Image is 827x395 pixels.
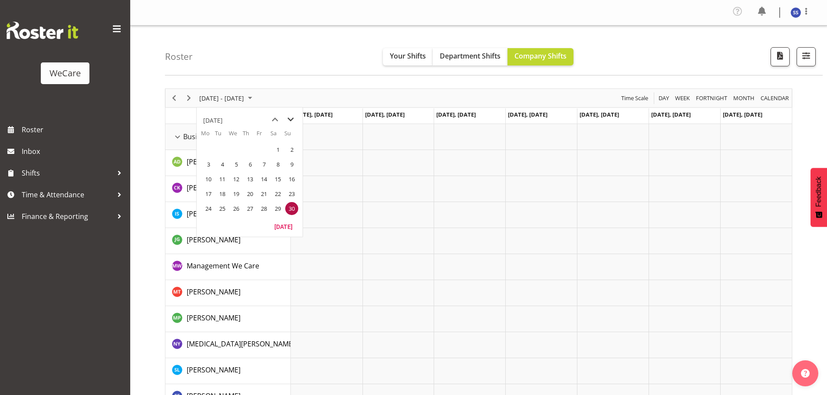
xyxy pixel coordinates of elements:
[507,48,573,65] button: Company Shifts
[168,93,180,104] button: Previous
[187,157,241,167] a: [PERSON_NAME]
[771,47,790,66] button: Download a PDF of the roster according to the set date range.
[436,111,476,118] span: [DATE], [DATE]
[165,150,291,176] td: Aleea Devenport resource
[187,261,259,271] span: Management We Care
[658,93,670,104] span: Day
[202,202,215,215] span: Monday, June 24, 2024
[271,187,284,200] span: Saturday, June 22, 2024
[49,67,81,80] div: WeCare
[801,369,810,378] img: help-xxl-2.png
[183,93,195,104] button: Next
[257,129,270,142] th: Fr
[216,187,229,200] span: Tuesday, June 18, 2024
[229,129,243,142] th: We
[22,123,126,136] span: Roster
[285,158,298,171] span: Sunday, June 9, 2024
[257,173,270,186] span: Friday, June 14, 2024
[203,112,223,129] div: title
[797,47,816,66] button: Filter Shifts
[198,93,245,104] span: [DATE] - [DATE]
[760,93,790,104] span: calendar
[165,202,291,228] td: Isabel Simcox resource
[657,93,671,104] button: Timeline Day
[165,228,291,254] td: Janine Grundler resource
[271,173,284,186] span: Saturday, June 15, 2024
[270,129,284,142] th: Sa
[22,166,113,180] span: Shifts
[732,93,756,104] button: Timeline Month
[183,131,262,142] span: Business Support Office
[187,339,295,349] a: [MEDICAL_DATA][PERSON_NAME]
[267,112,283,127] button: previous month
[165,358,291,384] td: Sarah Lamont resource
[167,89,181,107] div: Previous
[244,173,257,186] span: Thursday, June 13, 2024
[271,143,284,156] span: Saturday, June 1, 2024
[187,287,241,297] a: [PERSON_NAME]
[580,111,619,118] span: [DATE], [DATE]
[216,202,229,215] span: Tuesday, June 25, 2024
[244,202,257,215] span: Thursday, June 27, 2024
[271,202,284,215] span: Saturday, June 29, 2024
[202,158,215,171] span: Monday, June 3, 2024
[285,143,298,156] span: Sunday, June 2, 2024
[187,209,241,219] a: [PERSON_NAME]
[284,129,298,142] th: Su
[244,187,257,200] span: Thursday, June 20, 2024
[791,7,801,18] img: savita-savita11083.jpg
[815,176,823,207] span: Feedback
[674,93,691,104] span: Week
[285,187,298,200] span: Sunday, June 23, 2024
[271,158,284,171] span: Saturday, June 8, 2024
[202,187,215,200] span: Monday, June 17, 2024
[230,187,243,200] span: Wednesday, June 19, 2024
[283,112,298,127] button: next month
[293,111,333,118] span: [DATE], [DATE]
[759,93,791,104] button: Month
[202,173,215,186] span: Monday, June 10, 2024
[257,202,270,215] span: Friday, June 28, 2024
[22,145,126,158] span: Inbox
[365,111,405,118] span: [DATE], [DATE]
[383,48,433,65] button: Your Shifts
[269,220,298,232] button: Today
[508,111,547,118] span: [DATE], [DATE]
[620,93,649,104] span: Time Scale
[181,89,196,107] div: Next
[165,306,291,332] td: Millie Pumphrey resource
[440,51,501,61] span: Department Shifts
[7,22,78,39] img: Rosterit website logo
[215,129,229,142] th: Tu
[433,48,507,65] button: Department Shifts
[695,93,728,104] span: Fortnight
[257,158,270,171] span: Friday, June 7, 2024
[187,365,241,375] a: [PERSON_NAME]
[165,52,193,62] h4: Roster
[257,187,270,200] span: Friday, June 21, 2024
[285,173,298,186] span: Sunday, June 16, 2024
[390,51,426,61] span: Your Shifts
[695,93,729,104] button: Fortnight
[198,93,256,104] button: June 24 - 30, 2024
[230,158,243,171] span: Wednesday, June 5, 2024
[201,129,215,142] th: Mo
[187,313,241,323] a: [PERSON_NAME]
[230,173,243,186] span: Wednesday, June 12, 2024
[514,51,567,61] span: Company Shifts
[723,111,762,118] span: [DATE], [DATE]
[243,129,257,142] th: Th
[620,93,650,104] button: Time Scale
[165,280,291,306] td: Michelle Thomas resource
[165,176,291,202] td: Chloe Kim resource
[284,201,298,216] td: Sunday, June 30, 2024
[165,254,291,280] td: Management We Care resource
[244,158,257,171] span: Thursday, June 6, 2024
[187,183,241,193] a: [PERSON_NAME]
